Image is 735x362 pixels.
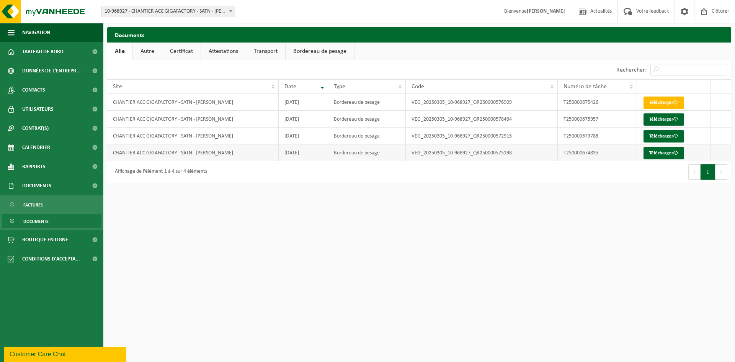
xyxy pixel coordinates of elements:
[558,128,637,144] td: T250000673788
[279,111,328,128] td: [DATE]
[22,157,46,176] span: Rapports
[406,111,558,128] td: VEG_20250305_10-968927_QR250000578464
[111,165,207,179] div: Affichage de l'élément 1 à 4 sur 4 éléments
[406,128,558,144] td: VEG_20250305_10-968927_QR250000572915
[22,249,80,269] span: Conditions d'accepta...
[644,97,684,109] a: Télécharger
[133,43,162,60] a: Autre
[22,61,81,80] span: Données de l'entrepr...
[107,27,731,42] h2: Documents
[107,144,279,161] td: CHANTIER ACC GIGAFACTORY - SATN - [PERSON_NAME]
[715,164,727,180] button: Next
[22,100,54,119] span: Utilisateurs
[22,138,50,157] span: Calendrier
[107,94,279,111] td: CHANTIER ACC GIGAFACTORY - SATN - [PERSON_NAME]
[279,128,328,144] td: [DATE]
[406,94,558,111] td: VEG_20250305_10-968927_QR250000576909
[328,144,406,161] td: Bordereau de pesage
[162,43,201,60] a: Certificat
[328,111,406,128] td: Bordereau de pesage
[23,198,43,212] span: Factures
[107,128,279,144] td: CHANTIER ACC GIGAFACTORY - SATN - [PERSON_NAME]
[644,147,684,159] a: Télécharger
[328,94,406,111] td: Bordereau de pesage
[22,119,49,138] span: Contrat(s)
[22,23,50,42] span: Navigation
[101,6,235,17] span: 10-968927 - CHANTIER ACC GIGAFACTORY - SATN - BILLY BERCLAU
[22,42,64,61] span: Tableau de bord
[22,230,68,249] span: Boutique en ligne
[558,111,637,128] td: T250000675957
[284,84,296,90] span: Date
[23,214,49,229] span: Documents
[279,94,328,111] td: [DATE]
[701,164,715,180] button: 1
[2,197,101,212] a: Factures
[279,144,328,161] td: [DATE]
[644,113,684,126] a: Télécharger
[644,130,684,143] a: Télécharger
[201,43,246,60] a: Attestations
[334,84,345,90] span: Type
[2,214,101,228] a: Documents
[113,84,122,90] span: Site
[616,67,647,73] label: Rechercher:
[4,345,128,362] iframe: chat widget
[246,43,285,60] a: Transport
[527,8,565,14] strong: [PERSON_NAME]
[107,43,132,60] a: Alle
[107,111,279,128] td: CHANTIER ACC GIGAFACTORY - SATN - [PERSON_NAME]
[558,144,637,161] td: T250000674835
[22,176,51,195] span: Documents
[412,84,424,90] span: Code
[286,43,354,60] a: Bordereau de pesage
[22,80,45,100] span: Contacts
[688,164,701,180] button: Previous
[406,144,558,161] td: VEG_20250305_10-968927_QR250000575198
[558,94,637,111] td: T250000675426
[563,84,607,90] span: Numéro de tâche
[328,128,406,144] td: Bordereau de pesage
